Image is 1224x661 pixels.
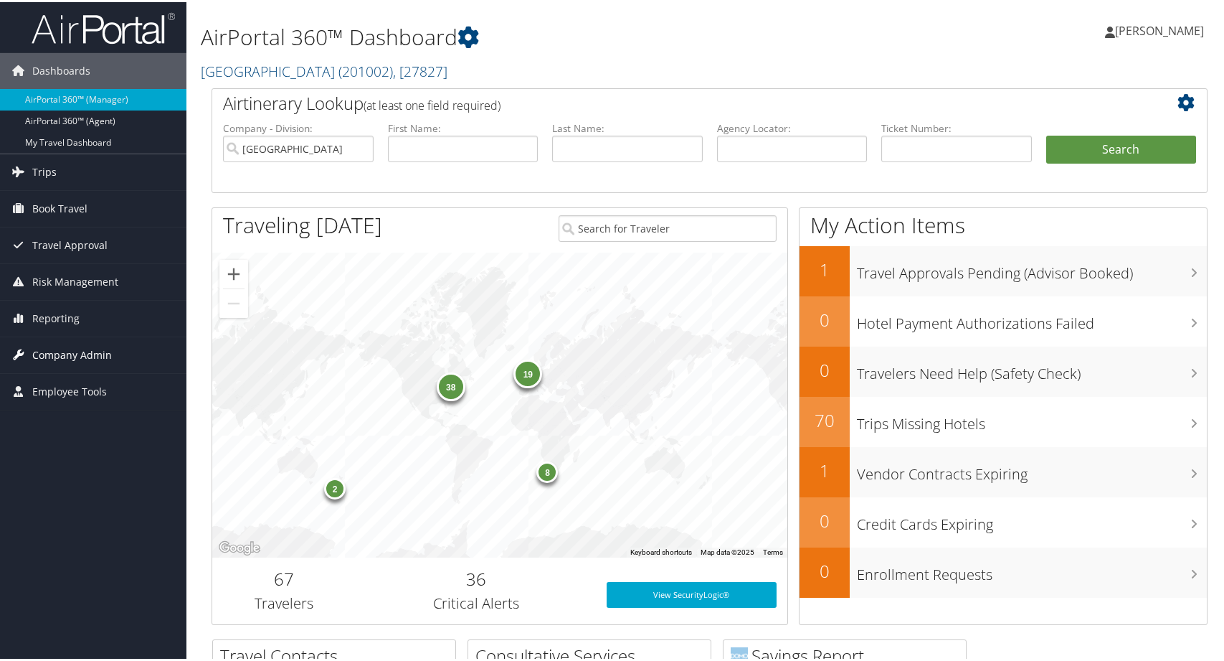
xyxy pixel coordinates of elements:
[800,557,850,581] h2: 0
[857,254,1207,281] h3: Travel Approvals Pending (Advisor Booked)
[366,591,584,611] h3: Critical Alerts
[338,60,393,79] span: ( 201002 )
[800,456,850,481] h2: 1
[1115,21,1204,37] span: [PERSON_NAME]
[216,537,263,555] a: Open this area in Google Maps (opens a new window)
[536,459,558,481] div: 8
[800,395,1207,445] a: 70Trips Missing Hotels
[223,208,382,238] h1: Traveling [DATE]
[800,495,1207,545] a: 0Credit Cards Expiring
[201,20,879,50] h1: AirPortal 360™ Dashboard
[364,95,500,111] span: (at least one field required)
[32,335,112,371] span: Company Admin
[800,445,1207,495] a: 1Vendor Contracts Expiring
[366,565,584,589] h2: 36
[1046,133,1197,162] button: Search
[857,555,1207,583] h3: Enrollment Requests
[216,537,263,555] img: Google
[219,287,248,316] button: Zoom out
[857,304,1207,332] h3: Hotel Payment Authorizations Failed
[552,119,703,133] label: Last Name:
[800,256,850,280] h2: 1
[607,580,777,606] a: View SecurityLogic®
[32,299,80,334] span: Reporting
[800,507,850,531] h2: 0
[717,119,868,133] label: Agency Locator:
[32,152,57,188] span: Trips
[223,119,374,133] label: Company - Division:
[223,565,345,589] h2: 67
[857,505,1207,533] h3: Credit Cards Expiring
[32,189,87,225] span: Book Travel
[437,370,465,399] div: 38
[32,9,175,43] img: airportal-logo.png
[800,406,850,431] h2: 70
[219,258,248,286] button: Zoom in
[388,119,539,133] label: First Name:
[800,208,1207,238] h1: My Action Items
[324,475,346,497] div: 2
[800,344,1207,395] a: 0Travelers Need Help (Safety Check)
[32,51,90,87] span: Dashboards
[857,405,1207,432] h3: Trips Missing Hotels
[201,60,447,79] a: [GEOGRAPHIC_DATA]
[32,372,107,408] span: Employee Tools
[800,244,1207,294] a: 1Travel Approvals Pending (Advisor Booked)
[32,262,118,298] span: Risk Management
[223,591,345,611] h3: Travelers
[800,294,1207,344] a: 0Hotel Payment Authorizations Failed
[800,306,850,330] h2: 0
[701,546,754,554] span: Map data ©2025
[630,545,692,555] button: Keyboard shortcuts
[32,225,108,261] span: Travel Approval
[881,119,1032,133] label: Ticket Number:
[857,455,1207,482] h3: Vendor Contracts Expiring
[857,355,1207,382] h3: Travelers Need Help (Safety Check)
[800,356,850,380] h2: 0
[1105,7,1218,50] a: [PERSON_NAME]
[763,546,783,554] a: Terms (opens in new tab)
[800,545,1207,596] a: 0Enrollment Requests
[223,89,1113,113] h2: Airtinerary Lookup
[513,357,542,386] div: 19
[393,60,447,79] span: , [ 27827 ]
[559,213,777,240] input: Search for Traveler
